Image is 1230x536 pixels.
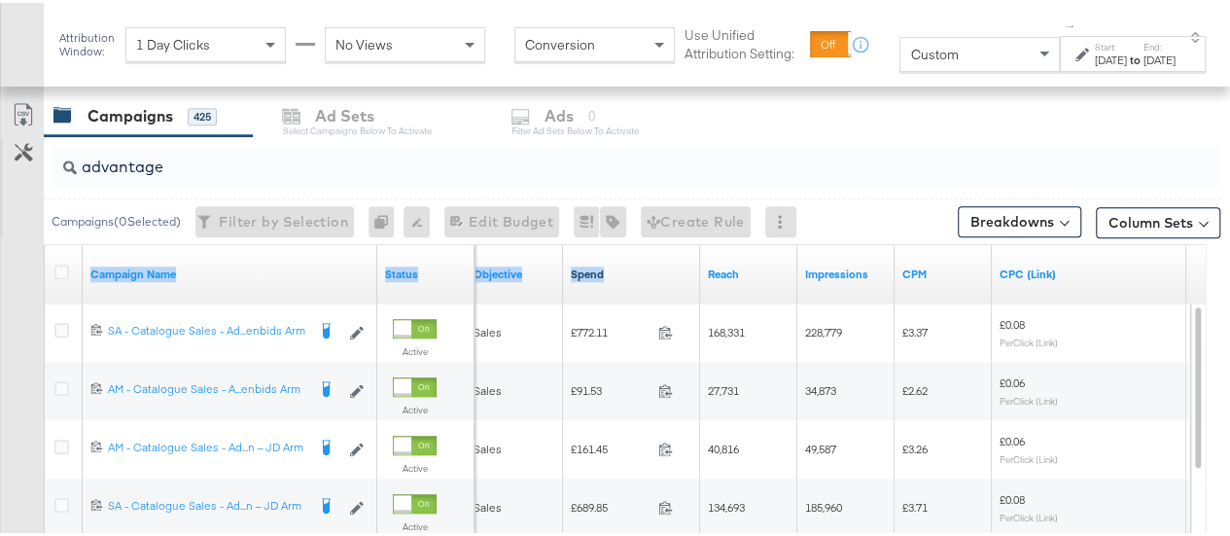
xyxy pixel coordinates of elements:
a: Your campaign name. [90,264,369,279]
span: 168,331 [708,322,745,337]
div: [DATE] [1143,50,1176,65]
a: The number of times your ad was served. On mobile apps an ad is counted as served the first time ... [805,264,887,279]
span: 34,873 [805,380,836,395]
a: The number of people your ad was served to. [708,264,790,279]
sub: Per Click (Link) [1000,334,1058,345]
label: Active [393,459,437,472]
div: AM - Catalogue Sales - A...enbids Arm [108,378,305,394]
strong: to [1127,50,1143,64]
span: £0.08 [1000,314,1025,329]
span: 228,779 [805,322,842,337]
span: Sales [474,497,502,512]
span: Conversion [525,33,595,51]
label: Active [393,518,437,530]
a: SA - Catalogue Sales - Ad...n – JD Arm [108,495,305,515]
a: Shows the current state of your Ad Campaign. [385,264,467,279]
a: SA - Catalogue Sales - Ad...enbids Arm [108,320,305,339]
sub: Per Click (Link) [1000,509,1058,520]
div: SA - Catalogue Sales - Ad...n – JD Arm [108,495,305,511]
div: [DATE] [1095,50,1127,65]
span: £0.06 [1000,431,1025,446]
sub: Per Click (Link) [1000,392,1058,404]
span: £3.37 [902,322,928,337]
span: No Views [335,33,393,51]
div: AM - Catalogue Sales - Ad...n – JD Arm [108,437,305,452]
a: AM - Catalogue Sales - Ad...n – JD Arm [108,437,305,456]
span: 134,693 [708,497,745,512]
div: Campaigns [88,102,173,125]
sub: Per Click (Link) [1000,450,1058,462]
label: Active [393,342,437,355]
span: £0.06 [1000,373,1025,387]
label: End: [1143,38,1176,51]
span: ↑ [1062,20,1080,27]
span: £3.26 [902,439,928,453]
span: £91.53 [571,380,650,395]
span: £161.45 [571,439,650,453]
div: SA - Catalogue Sales - Ad...enbids Arm [108,320,305,336]
a: The average cost you've paid to have 1,000 impressions of your ad. [902,264,984,279]
span: £689.85 [571,497,650,512]
div: 0 [369,203,404,234]
span: £772.11 [571,322,650,337]
div: 425 [188,105,217,123]
input: Search Campaigns by Name, ID or Objective [77,137,1118,175]
a: The total amount spent to date. [571,264,692,279]
span: 27,731 [708,380,739,395]
a: Your campaign's objective. [474,264,555,279]
span: 49,587 [805,439,836,453]
a: The average cost for each link click you've received from your ad. [1000,264,1178,279]
div: Campaigns ( 0 Selected) [52,210,181,228]
span: 185,960 [805,497,842,512]
div: Attribution Window: [58,28,116,55]
span: 40,816 [708,439,739,453]
label: Active [393,401,437,413]
span: £2.62 [902,380,928,395]
button: Breakdowns [958,203,1081,234]
a: AM - Catalogue Sales - A...enbids Arm [108,378,305,398]
span: 1 Day Clicks [136,33,210,51]
span: Sales [474,439,502,453]
span: Sales [474,322,502,337]
button: Column Sets [1096,204,1220,235]
span: Custom [910,43,958,60]
span: Sales [474,380,502,395]
span: £3.71 [902,497,928,512]
span: £0.08 [1000,489,1025,504]
label: Use Unified Attribution Setting: [685,23,802,59]
label: Start: [1095,38,1127,51]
